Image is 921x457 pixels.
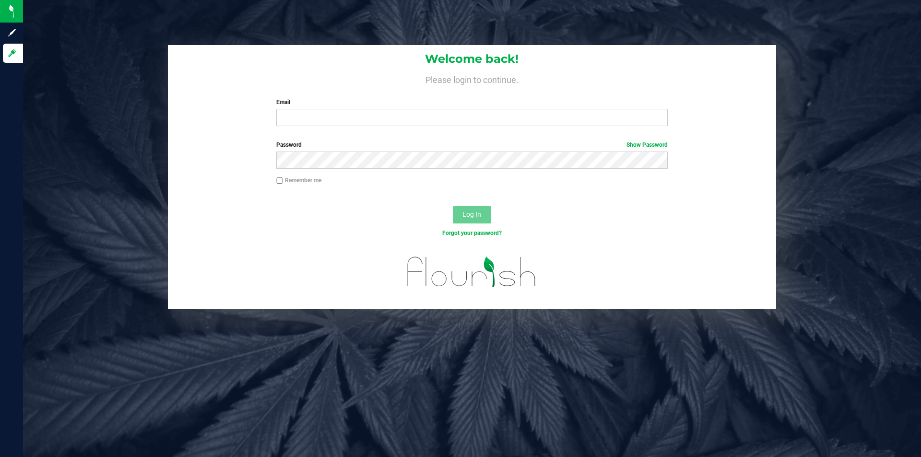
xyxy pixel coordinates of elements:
[276,141,302,148] span: Password
[276,98,667,106] label: Email
[626,141,668,148] a: Show Password
[462,211,481,218] span: Log In
[276,177,283,184] input: Remember me
[276,176,321,185] label: Remember me
[7,48,17,58] inline-svg: Log in
[168,73,776,84] h4: Please login to continue.
[7,28,17,37] inline-svg: Sign up
[453,206,491,223] button: Log In
[442,230,502,236] a: Forgot your password?
[168,53,776,65] h1: Welcome back!
[396,247,548,296] img: flourish_logo.svg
